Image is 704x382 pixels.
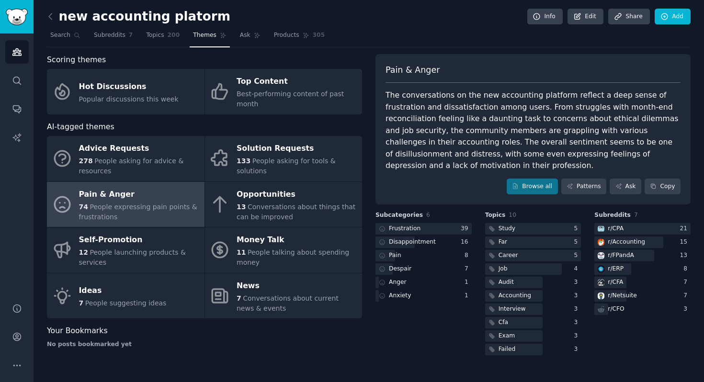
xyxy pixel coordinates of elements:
a: Far5 [485,236,581,248]
span: 200 [168,31,180,40]
span: 6 [426,212,430,218]
span: Pain & Anger [386,64,440,76]
a: Self-Promotion12People launching products & services [47,227,204,273]
div: Advice Requests [79,141,200,157]
img: CPA [598,225,604,232]
span: Products [274,31,299,40]
div: 3 [683,305,691,314]
a: Patterns [561,179,606,195]
span: 305 [313,31,325,40]
div: 3 [574,305,581,314]
span: 11 [237,248,246,256]
span: 7 [237,294,241,302]
img: GummySearch logo [6,9,28,25]
span: Best-performing content of past month [237,90,344,108]
div: Ideas [79,283,167,299]
div: 1 [465,278,472,287]
span: 133 [237,157,250,165]
span: 13 [237,203,246,211]
span: 7 [634,212,638,218]
a: Subreddits7 [91,28,136,47]
a: Advice Requests278People asking for advice & resources [47,136,204,181]
a: Share [608,9,649,25]
a: Edit [568,9,603,25]
div: 1 [465,292,472,300]
h2: new accounting platorm [47,9,230,24]
a: Solution Requests133People asking for tools & solutions [205,136,363,181]
span: Topics [146,31,164,40]
div: 5 [574,238,581,247]
div: r/ CFO [608,305,624,314]
span: 12 [79,248,88,256]
img: CFA [598,279,604,286]
div: 4 [574,265,581,273]
div: Opportunities [237,187,357,202]
a: Info [527,9,563,25]
div: Audit [499,278,514,287]
div: Disappointment [389,238,436,247]
span: Conversations about current news & events [237,294,339,312]
div: r/ CFA [608,278,623,287]
div: Top Content [237,74,357,90]
div: 7 [683,278,691,287]
div: r/ ERP [608,265,624,273]
a: Interview3 [485,303,581,315]
span: Subreddits [594,211,631,220]
div: 3 [574,292,581,300]
div: 3 [574,278,581,287]
div: Anxiety [389,292,411,300]
div: The conversations on the new accounting platform reflect a deep sense of frustration and dissatis... [386,90,681,172]
span: 278 [79,157,93,165]
span: Topics [485,211,506,220]
a: Audit3 [485,277,581,289]
span: AI-tagged themes [47,121,114,133]
div: Self-Promotion [79,233,200,248]
div: Despair [389,265,411,273]
a: Cfa3 [485,317,581,329]
span: Themes [193,31,216,40]
a: Anxiety1 [375,290,472,302]
a: Pain & Anger74People expressing pain points & frustrations [47,182,204,227]
a: Frustration39 [375,223,472,235]
div: r/ FPandA [608,251,634,260]
div: Money Talk [237,233,357,248]
div: 13 [680,251,691,260]
a: Pain8 [375,250,472,262]
a: Accounting3 [485,290,581,302]
a: Anger1 [375,277,472,289]
a: Ideas7People suggesting ideas [47,273,204,319]
div: 3 [574,345,581,354]
a: Search [47,28,84,47]
div: Job [499,265,508,273]
div: Anger [389,278,407,287]
div: Pain [389,251,401,260]
span: 74 [79,203,88,211]
a: Ask [237,28,264,47]
div: r/ Netsuite [608,292,637,300]
div: 8 [683,265,691,273]
span: Subreddits [94,31,125,40]
span: 7 [79,299,84,307]
a: Exam3 [485,330,581,342]
a: Despair7 [375,263,472,275]
div: 7 [683,292,691,300]
a: Disappointment16 [375,236,472,248]
img: ERP [598,266,604,272]
span: People expressing pain points & frustrations [79,203,197,221]
span: Your Bookmarks [47,325,108,337]
button: Copy [645,179,681,195]
a: Top ContentBest-performing content of past month [205,69,363,114]
a: Money Talk11People talking about spending money [205,227,363,273]
a: FPandAr/FPandA13 [594,250,691,262]
div: 5 [574,251,581,260]
span: People launching products & services [79,248,186,266]
div: 7 [465,265,472,273]
a: r/CFO3 [594,303,691,315]
a: Opportunities13Conversations about things that can be improved [205,182,363,227]
div: News [237,278,357,293]
div: 8 [465,251,472,260]
a: CPAr/CPA21 [594,223,691,235]
a: Accountingr/Accounting15 [594,236,691,248]
div: Study [499,225,515,233]
div: Pain & Anger [79,187,200,202]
